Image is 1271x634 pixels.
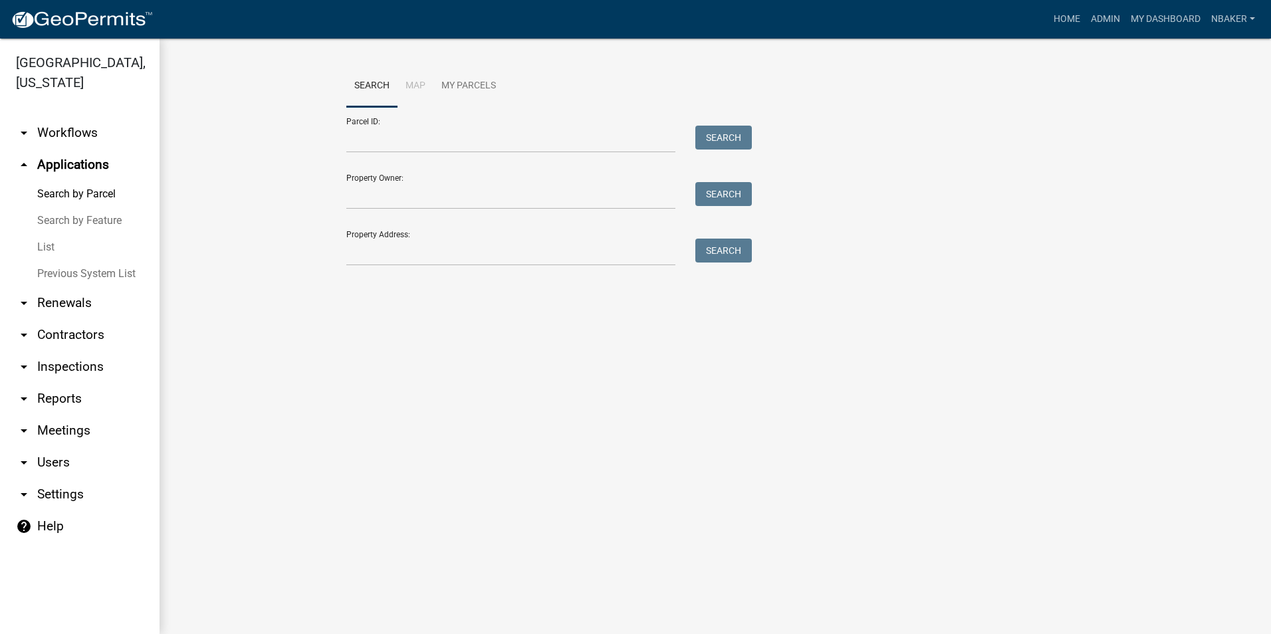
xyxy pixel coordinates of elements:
[695,126,752,150] button: Search
[16,518,32,534] i: help
[695,182,752,206] button: Search
[1048,7,1086,32] a: Home
[1086,7,1125,32] a: Admin
[695,239,752,263] button: Search
[16,157,32,173] i: arrow_drop_up
[16,455,32,471] i: arrow_drop_down
[16,327,32,343] i: arrow_drop_down
[433,65,504,108] a: My Parcels
[1206,7,1260,32] a: nbaker
[16,391,32,407] i: arrow_drop_down
[16,423,32,439] i: arrow_drop_down
[16,486,32,502] i: arrow_drop_down
[16,125,32,141] i: arrow_drop_down
[16,359,32,375] i: arrow_drop_down
[16,295,32,311] i: arrow_drop_down
[346,65,398,108] a: Search
[1125,7,1206,32] a: My Dashboard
